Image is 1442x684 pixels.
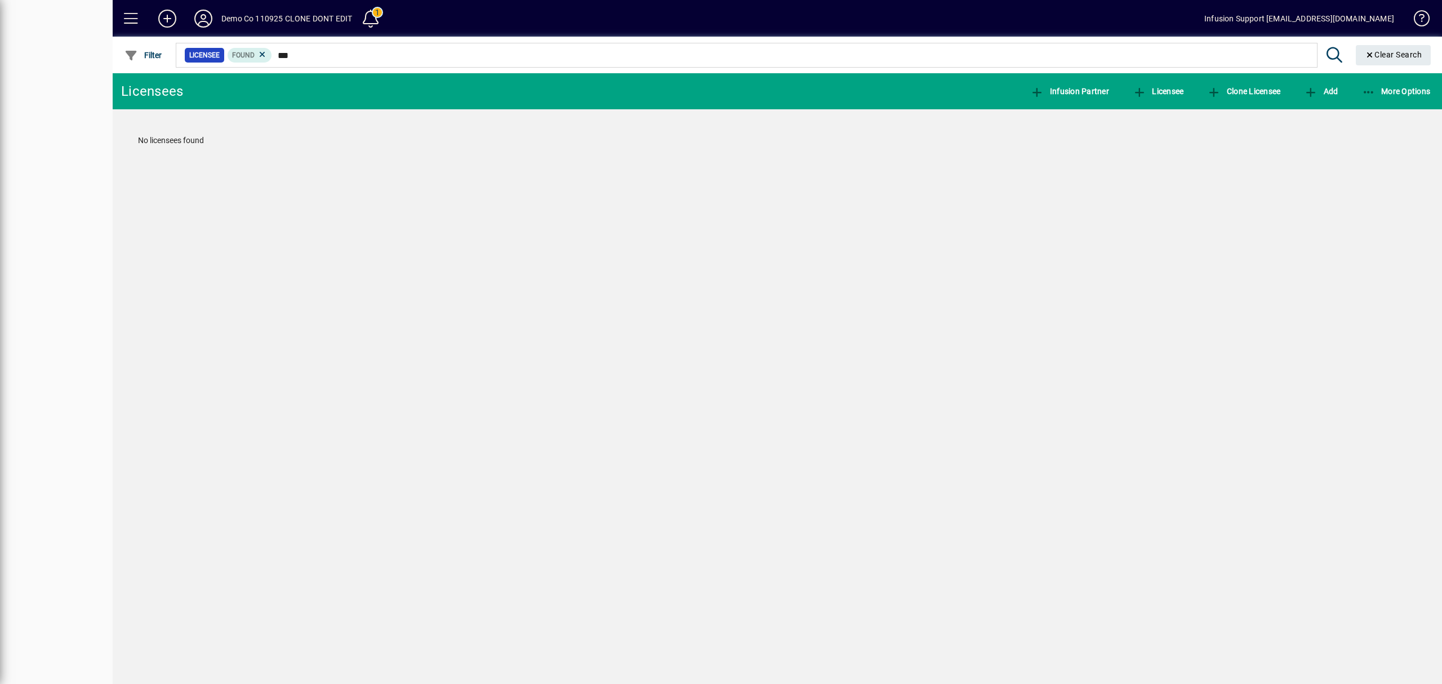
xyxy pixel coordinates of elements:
span: Clear Search [1365,50,1422,59]
div: Licensees [121,82,183,100]
div: Infusion Support [EMAIL_ADDRESS][DOMAIN_NAME] [1204,10,1394,28]
a: Knowledge Base [1405,2,1428,39]
button: Add [149,8,185,29]
div: No licensees found [127,123,1428,158]
span: Found [232,51,255,59]
button: More Options [1359,81,1434,101]
button: Clear [1356,45,1431,65]
div: Demo Co 110925 CLONE DONT EDIT [221,10,352,28]
span: Filter [124,51,162,60]
span: Clone Licensee [1207,87,1280,96]
span: Infusion Partner [1030,87,1109,96]
span: Licensee [1133,87,1184,96]
span: Licensee [189,50,220,61]
button: Infusion Partner [1027,81,1112,101]
button: Licensee [1130,81,1187,101]
span: More Options [1362,87,1431,96]
button: Profile [185,8,221,29]
button: Filter [122,45,165,65]
mat-chip: Found Status: Found [228,48,272,63]
button: Clone Licensee [1204,81,1283,101]
span: Add [1304,87,1338,96]
button: Add [1301,81,1341,101]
